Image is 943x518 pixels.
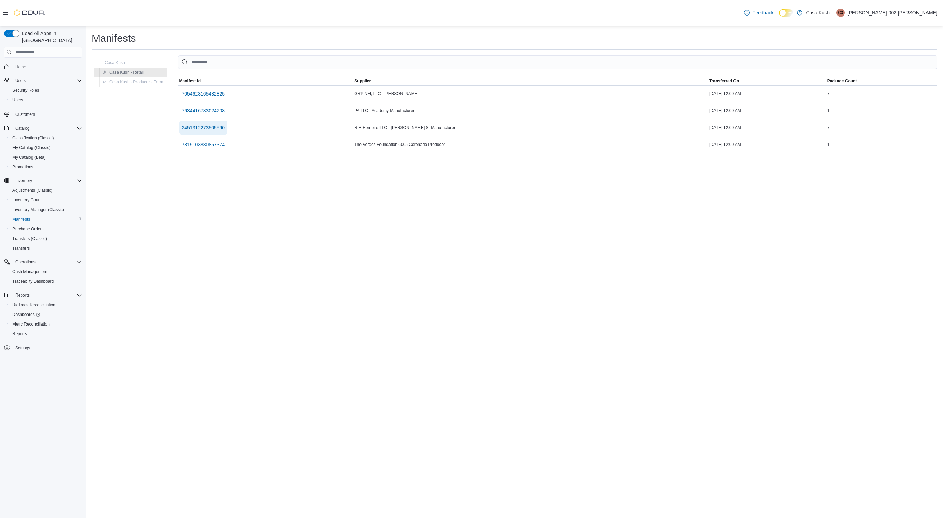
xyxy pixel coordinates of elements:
span: Catalog [15,126,29,131]
button: Inventory Manager (Classic) [7,205,85,215]
button: Casa Kush [95,59,128,67]
span: Transfers (Classic) [12,236,47,241]
span: Metrc Reconciliation [12,321,50,327]
span: Settings [15,345,30,351]
span: Dashboards [10,310,82,319]
span: PA LLC - Academy Manufacturer [354,108,414,113]
a: Transfers [10,244,32,252]
span: 7 [827,91,830,97]
div: [DATE] 12:00 AM [708,140,826,149]
span: Users [10,96,82,104]
span: Package Count [827,78,857,84]
span: Security Roles [12,88,39,93]
span: 1 [827,142,830,147]
span: Promotions [12,164,33,170]
span: Inventory Count [12,197,42,203]
span: C0 [838,9,843,17]
span: Users [12,97,23,103]
a: Dashboards [7,310,85,319]
nav: Complex example [4,59,82,371]
span: 1 [827,108,830,113]
button: 7054623165482825 [179,87,228,101]
a: Security Roles [10,86,42,94]
span: Cash Management [10,268,82,276]
span: Reports [12,291,82,299]
span: Home [12,62,82,71]
span: Cash Management [12,269,47,275]
a: Promotions [10,163,36,171]
span: Home [15,64,26,70]
button: Casa Kush - Retail [100,68,146,77]
span: Transferred On [709,78,739,84]
span: Manifests [12,217,30,222]
span: Classification (Classic) [12,135,54,141]
a: Purchase Orders [10,225,47,233]
span: R R Hempire LLC - [PERSON_NAME] St Manufacturer [354,125,455,130]
p: | [832,9,834,17]
span: Customers [15,112,35,117]
a: My Catalog (Beta) [10,153,49,161]
span: Transfers (Classic) [10,235,82,243]
span: Manifest Id [179,78,201,84]
span: GRP NM, LLC - [PERSON_NAME] [354,91,418,97]
button: Reports [7,329,85,339]
span: Operations [12,258,82,266]
span: Users [12,77,82,85]
button: Users [12,77,29,85]
div: [DATE] 12:00 AM [708,123,826,132]
button: Catalog [1,123,85,133]
span: Inventory Manager (Classic) [10,206,82,214]
span: Dashboards [12,312,40,317]
button: Cash Management [7,267,85,277]
span: Purchase Orders [12,226,44,232]
button: 7634416783024208 [179,104,228,118]
button: Operations [1,257,85,267]
a: Traceabilty Dashboard [10,277,57,286]
p: [PERSON_NAME] 002 [PERSON_NAME] [848,9,937,17]
button: Catalog [12,124,32,132]
div: [DATE] 12:00 AM [708,90,826,98]
button: Reports [12,291,32,299]
span: Feedback [752,9,773,16]
a: Feedback [741,6,776,20]
a: BioTrack Reconciliation [10,301,58,309]
input: This is a search bar. As you type, the results lower in the page will automatically filter. [178,55,937,69]
button: Traceabilty Dashboard [7,277,85,286]
span: Inventory [12,177,82,185]
button: My Catalog (Classic) [7,143,85,152]
p: Casa Kush [806,9,829,17]
span: My Catalog (Classic) [10,143,82,152]
span: Catalog [12,124,82,132]
button: Transfers [7,243,85,253]
a: Inventory Manager (Classic) [10,206,67,214]
button: Classification (Classic) [7,133,85,143]
button: 7819103880857374 [179,138,228,151]
span: Inventory [15,178,32,183]
button: Customers [1,109,85,119]
img: Cova [14,9,45,16]
span: 7634416783024208 [182,107,225,114]
button: Transfers (Classic) [7,234,85,243]
button: Users [7,95,85,105]
div: Carolyn 002 Nunez [836,9,845,17]
span: Reports [12,331,27,337]
button: Users [1,76,85,86]
a: Customers [12,110,38,119]
a: Classification (Classic) [10,134,57,142]
a: Adjustments (Classic) [10,186,55,195]
a: Manifests [10,215,33,223]
button: Inventory Count [7,195,85,205]
button: Inventory [1,176,85,186]
a: Metrc Reconciliation [10,320,52,328]
span: My Catalog (Classic) [12,145,51,150]
button: Inventory [12,177,35,185]
span: Transfers [12,246,30,251]
a: Transfers (Classic) [10,235,50,243]
h1: Manifests [92,31,136,45]
span: Inventory Manager (Classic) [12,207,64,212]
span: Transfers [10,244,82,252]
button: Home [1,62,85,72]
span: Classification (Classic) [10,134,82,142]
div: [DATE] 12:00 AM [708,107,826,115]
a: Home [12,63,29,71]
